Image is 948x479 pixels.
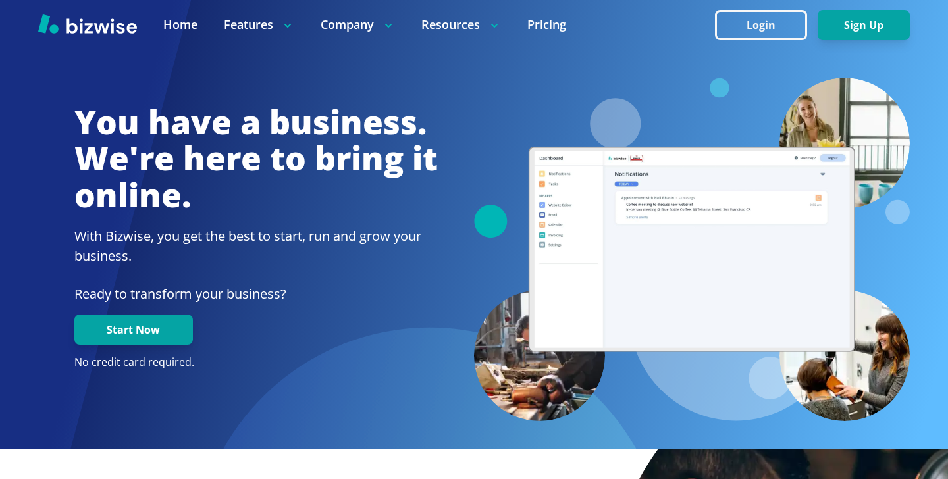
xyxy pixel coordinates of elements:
p: Company [321,16,395,33]
a: Pricing [527,16,566,33]
h2: With Bizwise, you get the best to start, run and grow your business. [74,226,438,266]
p: No credit card required. [74,355,438,370]
h1: You have a business. We're here to bring it online. [74,104,438,214]
img: Bizwise Logo [38,14,137,34]
p: Features [224,16,294,33]
button: Login [715,10,807,40]
p: Resources [421,16,501,33]
a: Sign Up [818,19,910,32]
a: Start Now [74,324,193,336]
button: Start Now [74,315,193,345]
p: Ready to transform your business? [74,284,438,304]
a: Home [163,16,197,33]
a: Login [715,19,818,32]
button: Sign Up [818,10,910,40]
